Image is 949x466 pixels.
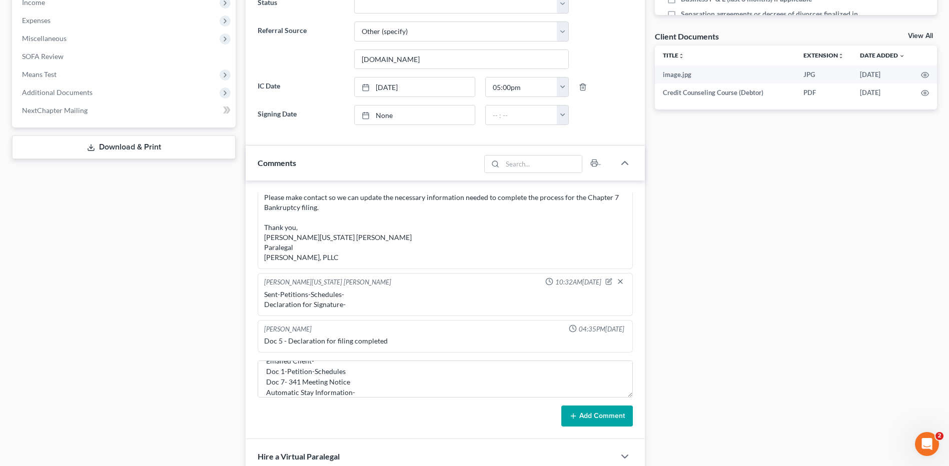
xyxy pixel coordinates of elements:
[579,324,624,334] span: 04:35PM[DATE]
[803,51,844,59] a: Extensionunfold_more
[22,52,64,60] span: SOFA Review
[486,105,557,124] input: -- : --
[838,53,844,59] i: unfold_more
[22,16,51,24] span: Expenses
[14,47,236,65] a: SOFA Review
[253,105,349,125] label: Signing Date
[253,21,349,69] label: Referral Source
[908,32,933,39] a: View All
[22,88,93,96] span: Additional Documents
[253,77,349,97] label: IC Date
[795,83,852,101] td: PDF
[852,65,913,83] td: [DATE]
[915,432,939,456] iframe: Intercom live chat
[22,70,57,78] span: Means Test
[264,336,626,346] div: Doc 5 - Declaration for filing completed
[264,132,626,262] div: Greetings [PERSON_NAME], I've imported the Client Portal into the office. However, It's not compl...
[486,77,557,96] input: -- : --
[860,51,905,59] a: Date Added expand_more
[899,53,905,59] i: expand_more
[795,65,852,83] td: JPG
[12,135,236,159] a: Download & Print
[935,432,943,440] span: 2
[681,9,858,29] span: Separation agreements or decrees of divorces finalized in the past 2 years
[678,53,684,59] i: unfold_more
[355,105,475,124] a: None
[355,77,475,96] a: [DATE]
[14,101,236,119] a: NextChapter Mailing
[22,106,88,114] span: NextChapter Mailing
[663,51,684,59] a: Titleunfold_more
[555,277,601,287] span: 10:32AM[DATE]
[22,34,67,42] span: Miscellaneous
[258,158,296,167] span: Comments
[502,155,582,172] input: Search...
[561,405,633,426] button: Add Comment
[852,83,913,101] td: [DATE]
[264,277,391,287] div: [PERSON_NAME][US_STATE] [PERSON_NAME]
[655,31,719,41] div: Client Documents
[655,65,795,83] td: image.jpg
[355,50,568,69] input: Other Referral Source
[264,289,626,309] div: Sent-Petitions-Schedules- Declaration for Signature-
[655,83,795,101] td: Credit Counseling Course (Debtor)
[264,324,312,334] div: [PERSON_NAME]
[258,451,340,461] span: Hire a Virtual Paralegal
